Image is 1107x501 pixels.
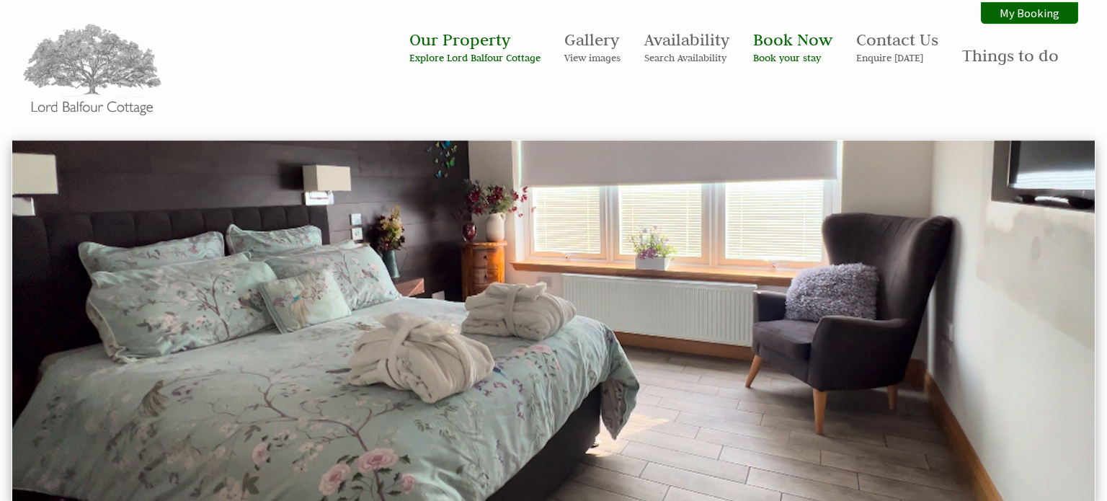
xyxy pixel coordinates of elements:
a: Our PropertyExplore Lord Balfour Cottage [409,29,541,64]
small: View images [564,51,621,64]
a: Book NowBook your stay [753,29,832,64]
a: My Booking [981,2,1078,24]
a: Contact UsEnquire [DATE] [856,29,938,64]
a: GalleryView images [564,29,621,64]
small: Book your stay [753,51,832,64]
small: Search Availability [644,51,729,64]
a: Things to do [962,45,1059,66]
a: AvailabilitySearch Availability [644,29,729,64]
small: Enquire [DATE] [856,51,938,64]
small: Explore Lord Balfour Cottage [409,51,541,64]
img: Lord Balfour Cottage [20,23,164,118]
